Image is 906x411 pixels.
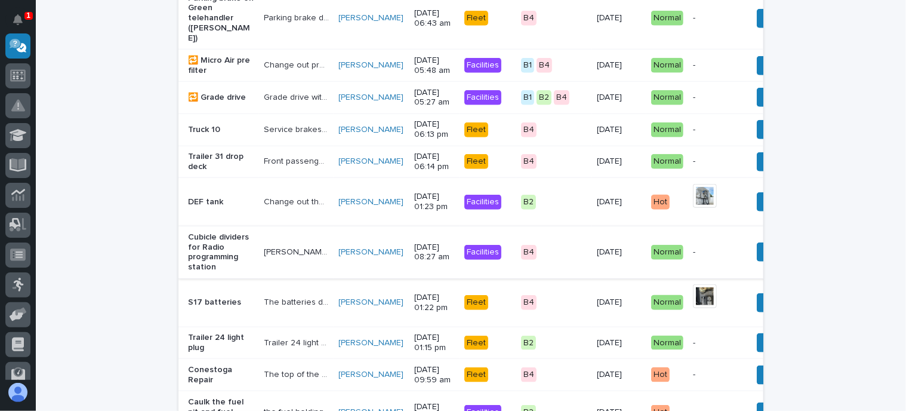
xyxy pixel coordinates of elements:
[464,245,501,260] div: Facilities
[178,327,895,359] tr: Trailer 24 light plugTrailer 24 light plug needs replacedTrailer 24 light plug needs replaced [PE...
[651,295,683,310] div: Normal
[178,359,895,391] tr: Conestoga RepairThe top of the Conestoga on trailer #16 was torn by an onsite member. This needs ...
[188,333,254,353] p: Trailer 24 light plug
[554,90,569,105] div: B4
[693,93,742,103] p: -
[651,245,683,260] div: Normal
[464,154,488,169] div: Fleet
[464,58,501,73] div: Facilities
[178,50,895,82] tr: 🔁 Micro Air pre filterChange out pre filters every two weeksChange out pre filters every two week...
[757,88,797,107] button: Assign
[264,122,331,135] p: Service brakes have a air leak behind the dash/ CB doesn't seem to work cant change channels or h...
[464,295,488,310] div: Fleet
[264,154,331,167] p: Front passenger side tire has cut in side wall. Will not pass DOT.
[414,8,455,29] p: [DATE] 06:43 am
[15,14,30,33] div: Notifications1
[757,366,797,385] button: Assign
[5,380,30,405] button: users-avatar
[693,247,742,257] p: -
[264,245,331,257] p: Sarah would like cubicle dividers to keep the welding arcs non-visible, and keep noise out.
[338,247,471,257] a: [PERSON_NAME] [PERSON_NAME]
[521,11,537,26] div: B4
[597,197,642,207] p: [DATE]
[264,367,331,380] p: The top of the Conestoga on trailer #16 was torn by an onsite member. This needs attention as we ...
[188,232,254,272] p: Cubicle dividers for Radio programming station
[178,81,895,114] tr: 🔁 Grade driveGrade drive with skid steer and case w/ drag.Grade drive with skid steer and case w/...
[693,60,742,70] p: -
[414,365,455,385] p: [DATE] 09:59 am
[414,293,455,313] p: [DATE] 01:22 pm
[178,226,895,278] tr: Cubicle dividers for Radio programming station[PERSON_NAME] would like cubicle dividers to keep t...
[338,370,403,380] a: [PERSON_NAME]
[464,90,501,105] div: Facilities
[178,114,895,146] tr: Truck 10Service brakes have a air leak behind the dash/ CB doesn't seem to work cant change chann...
[338,157,403,167] a: [PERSON_NAME]
[264,195,331,207] p: Change out the DEF tank pump with new
[264,295,331,308] p: The batteries dont last for more than 4 hours. Batteries are from July 2021
[5,7,30,32] button: Notifications
[414,56,455,76] p: [DATE] 05:48 am
[264,90,331,103] p: Grade drive with skid steer and case w/ drag.
[757,192,797,211] button: Assign
[414,88,455,108] p: [DATE] 05:27 am
[757,293,809,312] button: Schedule
[264,58,331,70] p: Change out pre filters every two weeks
[464,367,488,382] div: Fleet
[521,295,537,310] div: B4
[521,195,536,210] div: B2
[464,11,488,26] div: Fleet
[188,297,254,308] p: S17 batteries
[521,90,534,105] div: B1
[178,278,895,327] tr: S17 batteriesThe batteries dont last for more than 4 hours. Batteries are from [DATE]The batterie...
[651,122,683,137] div: Normal
[651,154,683,169] div: Normal
[338,338,403,348] a: [PERSON_NAME]
[464,122,488,137] div: Fleet
[264,336,331,348] p: Trailer 24 light plug needs replaced
[597,60,642,70] p: [DATE]
[597,338,642,348] p: [DATE]
[188,365,254,385] p: Conestoga Repair
[464,195,501,210] div: Facilities
[414,243,455,263] p: [DATE] 08:27 am
[521,122,537,137] div: B4
[757,56,797,75] button: Assign
[414,119,455,140] p: [DATE] 06:13 pm
[651,336,683,351] div: Normal
[537,58,552,73] div: B4
[597,247,642,257] p: [DATE]
[338,125,403,135] a: [PERSON_NAME]
[414,192,455,212] p: [DATE] 01:23 pm
[651,90,683,105] div: Normal
[651,11,683,26] div: Normal
[757,333,809,352] button: Schedule
[693,157,742,167] p: -
[693,370,742,380] p: -
[521,154,537,169] div: B4
[693,13,742,23] p: -
[537,90,551,105] div: B2
[597,13,642,23] p: [DATE]
[521,245,537,260] div: B4
[757,152,797,171] button: Assign
[651,195,670,210] div: Hot
[188,152,254,172] p: Trailer 31 drop deck
[521,336,536,351] div: B2
[757,243,797,262] button: Assign
[693,125,742,135] p: -
[757,9,797,28] button: Assign
[651,58,683,73] div: Normal
[597,157,642,167] p: [DATE]
[597,370,642,380] p: [DATE]
[338,60,403,70] a: [PERSON_NAME]
[464,336,488,351] div: Fleet
[338,297,403,308] a: [PERSON_NAME]
[597,297,642,308] p: [DATE]
[414,152,455,172] p: [DATE] 06:14 pm
[178,146,895,178] tr: Trailer 31 drop deckFront passenger side tire has cut in side wall. Will not pass DOT.Front passe...
[597,93,642,103] p: [DATE]
[338,13,403,23] a: [PERSON_NAME]
[693,338,742,348] p: -
[757,120,797,139] button: Assign
[651,367,670,382] div: Hot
